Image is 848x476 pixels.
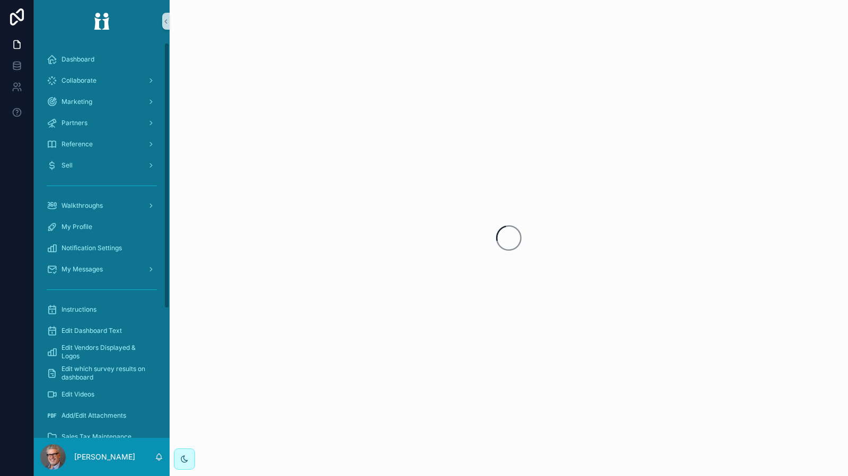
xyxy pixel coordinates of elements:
[34,42,170,438] div: scrollable content
[40,156,163,175] a: Sell
[40,300,163,319] a: Instructions
[61,140,93,148] span: Reference
[61,327,122,335] span: Edit Dashboard Text
[40,71,163,90] a: Collaborate
[61,161,73,170] span: Sell
[61,433,131,441] span: Sales Tax Maintenance
[61,223,92,231] span: My Profile
[61,244,122,252] span: Notification Settings
[40,260,163,279] a: My Messages
[61,201,103,210] span: Walkthroughs
[61,76,96,85] span: Collaborate
[40,196,163,215] a: Walkthroughs
[40,321,163,340] a: Edit Dashboard Text
[61,365,153,382] span: Edit which survey results on dashboard
[40,239,163,258] a: Notification Settings
[40,427,163,446] a: Sales Tax Maintenance
[61,55,94,64] span: Dashboard
[87,13,117,30] img: App logo
[40,135,163,154] a: Reference
[61,305,96,314] span: Instructions
[61,119,87,127] span: Partners
[40,385,163,404] a: Edit Videos
[40,113,163,133] a: Partners
[40,217,163,236] a: My Profile
[40,342,163,362] a: Edit Vendors Displayed & Logos
[40,406,163,425] a: Add/Edit Attachments
[40,364,163,383] a: Edit which survey results on dashboard
[61,411,126,420] span: Add/Edit Attachments
[61,343,153,360] span: Edit Vendors Displayed & Logos
[74,452,135,462] p: [PERSON_NAME]
[40,92,163,111] a: Marketing
[40,50,163,69] a: Dashboard
[61,98,92,106] span: Marketing
[61,390,94,399] span: Edit Videos
[61,265,103,274] span: My Messages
